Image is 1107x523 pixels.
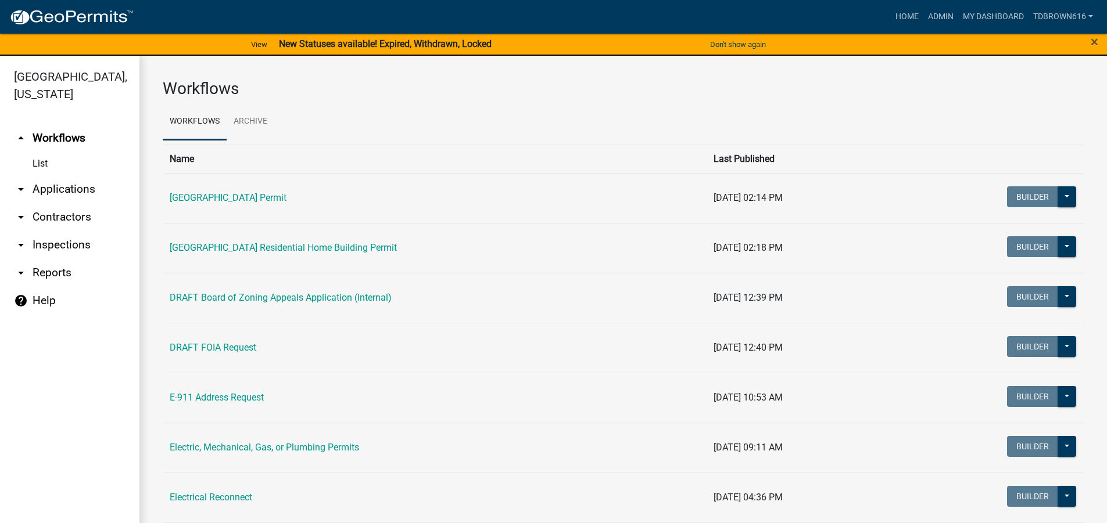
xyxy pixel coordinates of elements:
[714,192,783,203] span: [DATE] 02:14 PM
[891,6,923,28] a: Home
[14,210,28,224] i: arrow_drop_down
[163,79,1084,99] h3: Workflows
[14,294,28,308] i: help
[1091,34,1098,50] span: ×
[714,492,783,503] span: [DATE] 04:36 PM
[14,182,28,196] i: arrow_drop_down
[707,145,894,173] th: Last Published
[170,242,397,253] a: [GEOGRAPHIC_DATA] Residential Home Building Permit
[1007,436,1058,457] button: Builder
[714,292,783,303] span: [DATE] 12:39 PM
[705,35,771,54] button: Don't show again
[923,6,958,28] a: Admin
[163,103,227,140] a: Workflows
[14,266,28,280] i: arrow_drop_down
[279,38,492,49] strong: New Statuses available! Expired, Withdrawn, Locked
[714,442,783,453] span: [DATE] 09:11 AM
[227,103,274,140] a: Archive
[170,342,256,353] a: DRAFT FOIA Request
[1007,486,1058,507] button: Builder
[1007,286,1058,307] button: Builder
[246,35,272,54] a: View
[170,192,286,203] a: [GEOGRAPHIC_DATA] Permit
[1007,236,1058,257] button: Builder
[1007,186,1058,207] button: Builder
[170,492,252,503] a: Electrical Reconnect
[1029,6,1098,28] a: tdbrown616
[714,392,783,403] span: [DATE] 10:53 AM
[14,131,28,145] i: arrow_drop_up
[14,238,28,252] i: arrow_drop_down
[163,145,707,173] th: Name
[714,342,783,353] span: [DATE] 12:40 PM
[1007,336,1058,357] button: Builder
[714,242,783,253] span: [DATE] 02:18 PM
[170,292,392,303] a: DRAFT Board of Zoning Appeals Application (Internal)
[170,392,264,403] a: E-911 Address Request
[1007,386,1058,407] button: Builder
[1091,35,1098,49] button: Close
[170,442,359,453] a: Electric, Mechanical, Gas, or Plumbing Permits
[958,6,1029,28] a: My Dashboard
